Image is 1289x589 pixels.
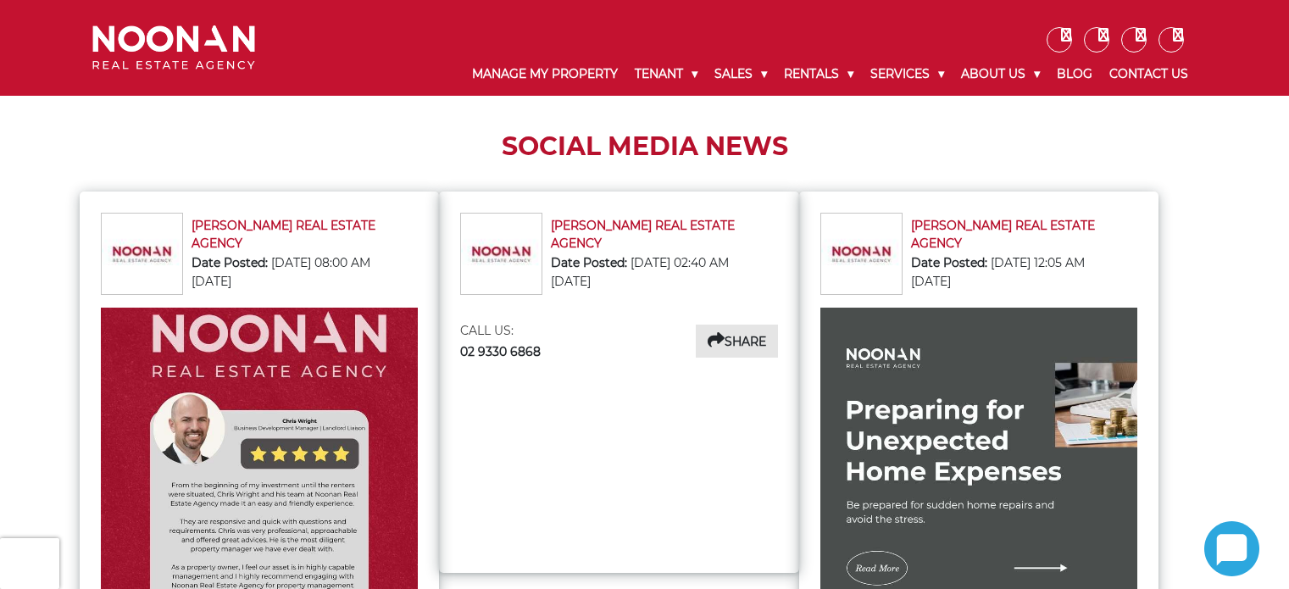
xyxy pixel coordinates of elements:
div: [DATE] [551,273,777,291]
a: Blog [1048,53,1101,96]
img: Noonan Real Estate Agency [92,25,255,70]
p: CALL US: [460,320,619,342]
strong: 02 9330 6868 [460,344,541,359]
strong: Date Posted: [192,255,268,270]
a: Manage My Property [464,53,626,96]
img: picture [461,214,542,294]
div: [DATE] [192,273,418,291]
strong: Date Posted: [911,255,987,270]
div: [PERSON_NAME] Real Estate Agency [551,217,777,253]
a: Rentals [775,53,862,96]
div: [DATE] [911,273,1137,291]
span: [DATE] 12:05 AM [991,255,1085,270]
a: Contact Us [1101,53,1197,96]
div: [PERSON_NAME] Real Estate Agency [911,217,1137,253]
a: [PERSON_NAME] Real Estate Agency Date Posted: [DATE] 12:05 AM [DATE] [911,217,1137,291]
a: [PERSON_NAME] Real Estate Agency Date Posted: [DATE] 02:40 AM [DATE] [551,217,777,291]
div: [PERSON_NAME] Real Estate Agency [192,217,418,253]
span: [DATE] 02:40 AM [631,255,729,270]
a: Sales [706,53,775,96]
h1: Social Media News [92,131,1197,162]
a: [PERSON_NAME] Real Estate Agency Date Posted: [DATE] 08:00 AM [DATE] [192,217,418,291]
a: Tenant [626,53,706,96]
strong: Date Posted: [551,255,627,270]
a: Services [862,53,953,96]
a: 02 9330 6868 [460,343,541,361]
a: Share [696,325,778,358]
img: picture [821,214,902,294]
a: About Us [953,53,1048,96]
img: picture [102,214,182,294]
span: [DATE] 08:00 AM [271,255,370,270]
